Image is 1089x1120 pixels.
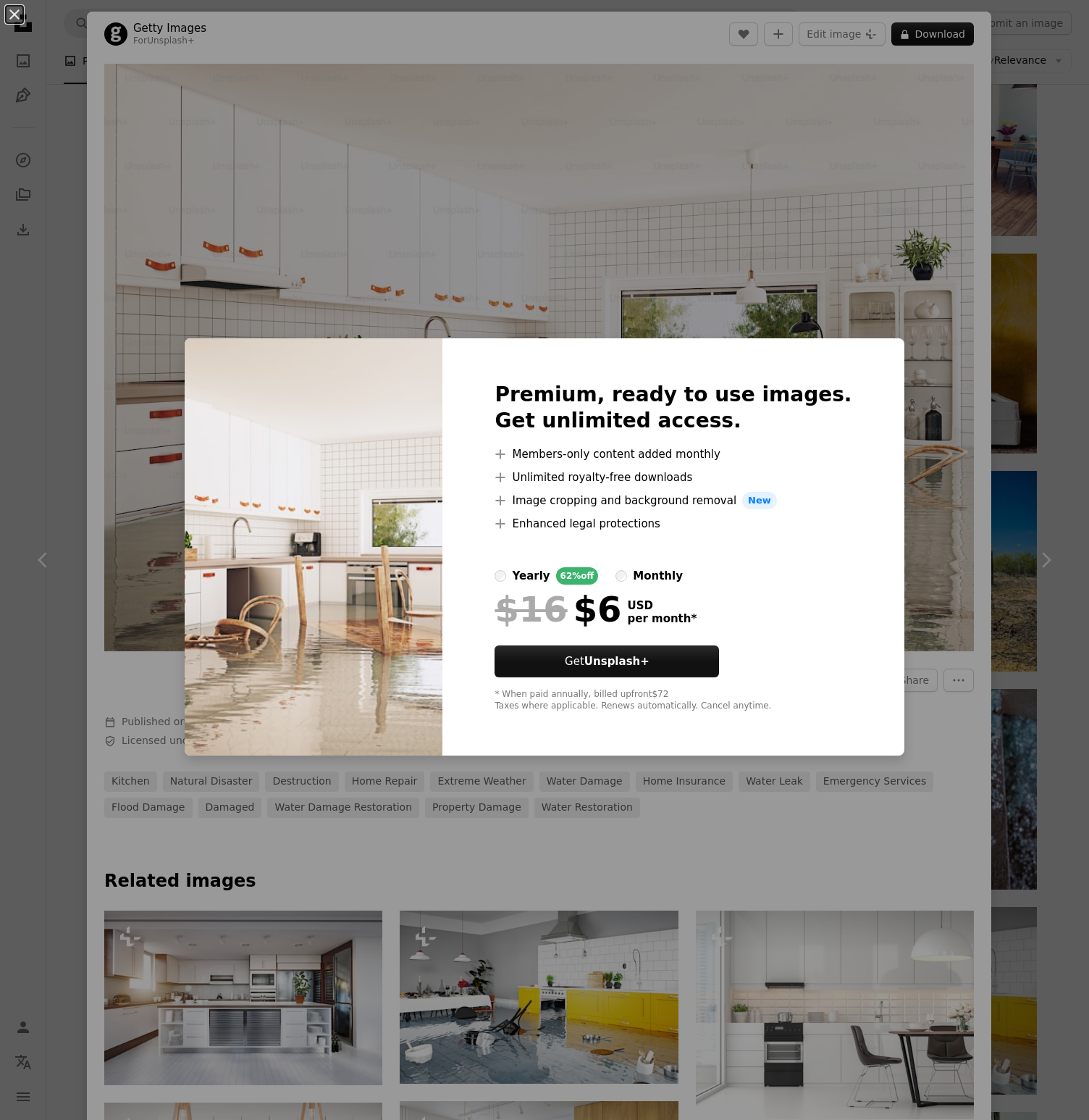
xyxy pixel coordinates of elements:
[495,645,719,677] button: GetUnsplash+
[742,492,777,509] span: New
[633,567,683,585] div: monthly
[495,590,567,628] span: $16
[556,567,599,585] div: 62% off
[495,492,852,509] li: Image cropping and background removal
[627,612,697,625] span: per month *
[495,469,852,486] li: Unlimited royalty-free downloads
[495,515,852,532] li: Enhanced legal protections
[495,689,852,712] div: * When paid annually, billed upfront $72 Taxes where applicable. Renews automatically. Cancel any...
[615,570,627,582] input: monthly
[495,382,852,434] h2: Premium, ready to use images. Get unlimited access.
[495,446,852,463] li: Members-only content added monthly
[495,590,621,628] div: $6
[512,567,550,585] div: yearly
[584,655,649,668] strong: Unsplash+
[495,570,506,582] input: yearly62%off
[627,599,697,612] span: USD
[185,338,442,756] img: premium_photo-1661915209805-403e687aaf47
